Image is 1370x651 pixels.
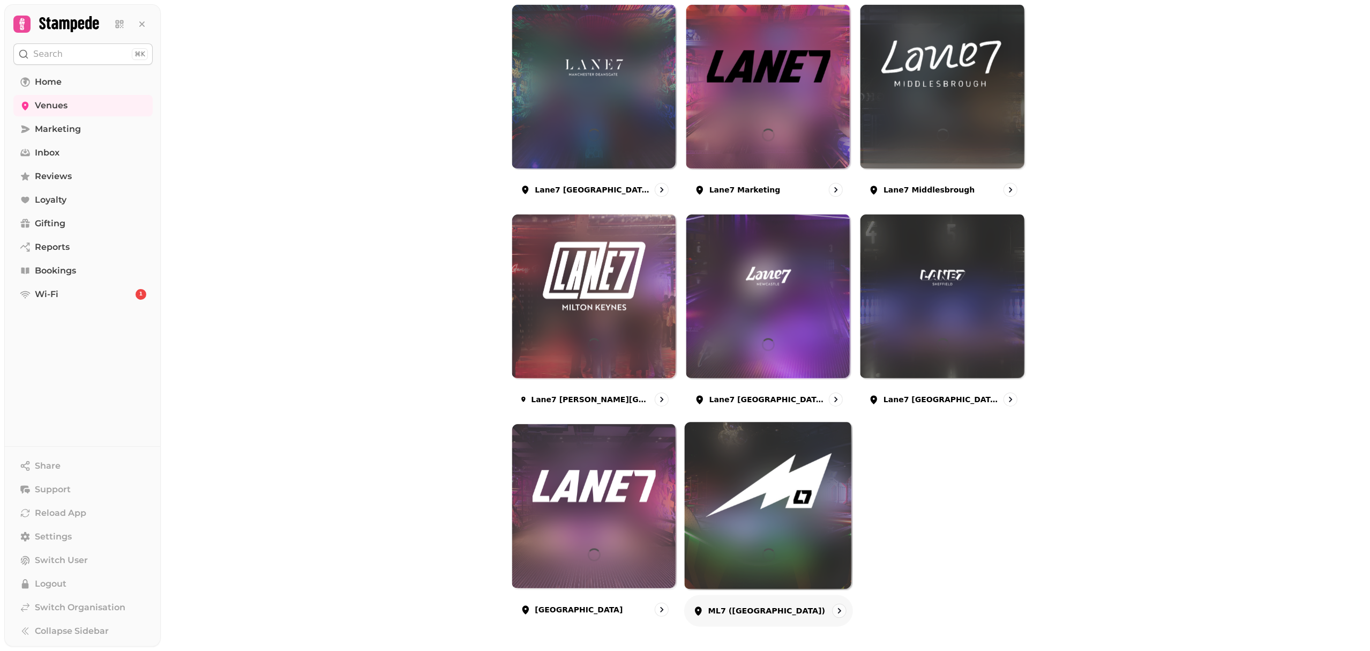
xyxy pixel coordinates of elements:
span: Reload App [35,507,86,520]
a: Reviews [13,166,153,187]
svg: go to [656,604,667,615]
img: Lane7 Sheffield [881,242,1005,310]
span: Bookings [35,264,76,277]
span: Venues [35,99,68,112]
img: Lane7 The Gate Newcastle [533,452,656,521]
img: ML7 (Newcastle Monument) [706,450,832,521]
button: Logout [13,573,153,595]
svg: go to [1005,184,1016,195]
a: Marketing [13,119,153,140]
svg: go to [830,394,841,405]
p: [GEOGRAPHIC_DATA] [535,604,623,615]
a: Lane7 ManchesterLane7 ManchesterLane7 [GEOGRAPHIC_DATA] [512,4,677,205]
a: Settings [13,526,153,548]
a: Home [13,71,153,93]
span: Reviews [35,170,72,183]
a: Lane7 Milton KeynesLane7 Milton KeynesLane7 [PERSON_NAME][GEOGRAPHIC_DATA] [512,214,677,415]
button: Share [13,455,153,477]
svg: go to [656,184,667,195]
a: Gifting [13,213,153,234]
span: Wi-Fi [35,288,58,301]
img: Lane7 Middlesbrough [881,32,1005,101]
span: Inbox [35,146,59,159]
span: Reports [35,241,70,254]
span: Settings [35,530,72,543]
span: Support [35,483,71,496]
span: Gifting [35,217,65,230]
a: Reports [13,236,153,258]
a: Lane7 Sheffield Lane7 Sheffield Lane7 [GEOGRAPHIC_DATA] [860,214,1025,415]
a: Switch Organisation [13,597,153,618]
button: Collapse Sidebar [13,620,153,642]
p: Search [33,48,63,61]
a: Wi-Fi1 [13,284,153,305]
a: Venues [13,95,153,116]
a: Lane7 The Gate NewcastleLane7 The Gate Newcastle[GEOGRAPHIC_DATA] [512,424,677,625]
a: Lane7 NewcastleLane7 NewcastleLane7 [GEOGRAPHIC_DATA] [686,214,851,415]
svg: go to [830,184,841,195]
p: ML7 ([GEOGRAPHIC_DATA]) [708,606,826,617]
span: Home [35,76,62,88]
img: Lane7 Marketing [707,32,830,101]
button: Switch User [13,550,153,571]
svg: go to [834,606,845,617]
svg: go to [656,394,667,405]
span: Loyalty [35,194,66,206]
p: Lane7 [PERSON_NAME][GEOGRAPHIC_DATA] [531,394,650,405]
span: Logout [35,578,66,590]
a: Inbox [13,142,153,164]
img: Lane7 Milton Keynes [533,242,656,310]
a: Lane7 MarketingLane7 MarketingLane7 Marketing [686,4,851,205]
span: Switch Organisation [35,601,125,614]
img: Lane7 Newcastle [707,242,830,310]
p: Lane7 [GEOGRAPHIC_DATA] [535,184,650,195]
span: Switch User [35,554,88,567]
a: ML7 (Newcastle Monument)ML7 (Newcastle Monument)ML7 ([GEOGRAPHIC_DATA]) [684,422,854,627]
p: Lane7 Marketing [709,184,781,195]
a: Loyalty [13,189,153,211]
div: ⌘K [132,48,148,60]
span: Marketing [35,123,81,136]
span: 1 [139,291,143,298]
button: Reload App [13,502,153,524]
p: Lane7 Middlesbrough [884,184,975,195]
img: Lane7 Manchester [533,32,656,101]
span: Collapse Sidebar [35,625,109,638]
p: Lane7 [GEOGRAPHIC_DATA] [709,394,825,405]
span: Share [35,460,61,472]
a: Lane7 MiddlesbroughLane7 MiddlesbroughLane7 Middlesbrough [860,4,1025,205]
button: Search⌘K [13,43,153,65]
button: Support [13,479,153,500]
svg: go to [1005,394,1016,405]
a: Bookings [13,260,153,282]
p: Lane7 [GEOGRAPHIC_DATA] [884,394,999,405]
